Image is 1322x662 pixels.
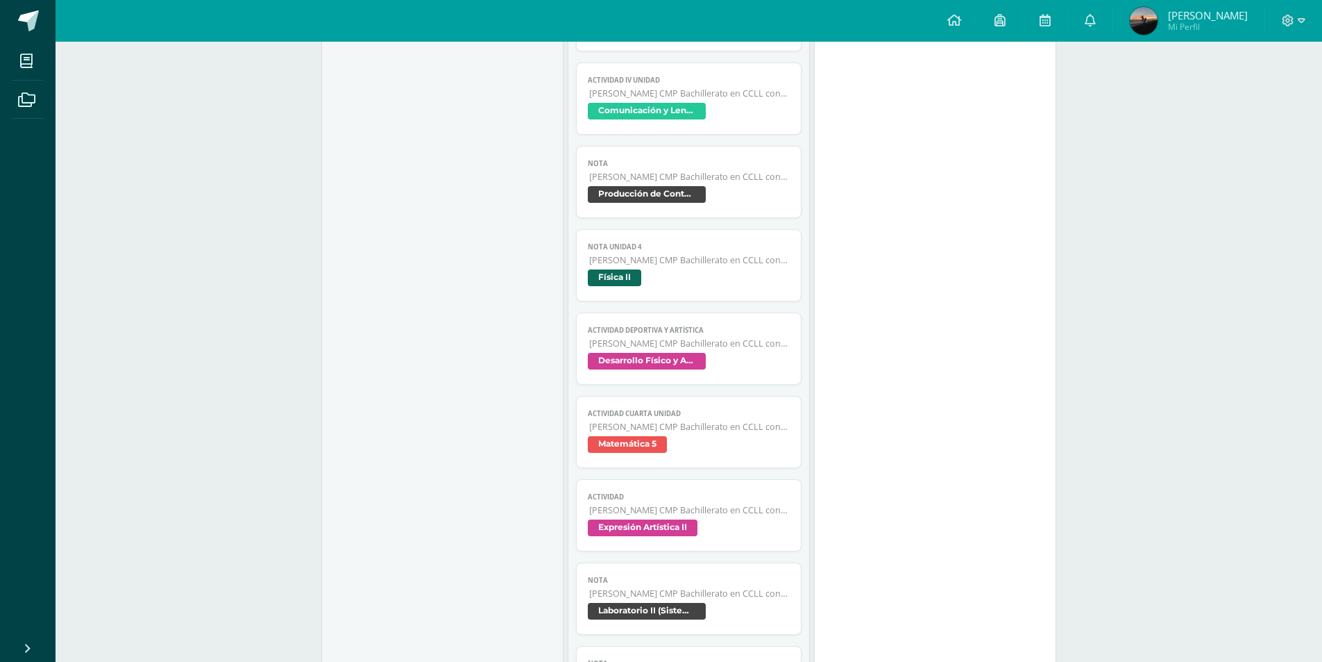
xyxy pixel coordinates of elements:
span: Nota [588,576,790,585]
span: [PERSON_NAME] CMP Bachillerato en CCLL con Orientación en Computación [589,338,790,349]
span: NOTA UNIDAD 4 [588,242,790,251]
span: Actividad Deportiva y Artística [588,326,790,335]
span: Producción de Contenidos Digitales [588,186,706,203]
a: Nota[PERSON_NAME] CMP Bachillerato en CCLL con Orientación en ComputaciónProducción de Contenidos... [576,146,802,218]
span: [PERSON_NAME] CMP Bachillerato en CCLL con Orientación en Computación [589,504,790,516]
span: ACTIVIDAD [588,493,790,502]
a: Actividad Deportiva y Artística[PERSON_NAME] CMP Bachillerato en CCLL con Orientación en Computac... [576,313,802,385]
span: [PERSON_NAME] CMP Bachillerato en CCLL con Orientación en Computación [589,88,790,99]
span: [PERSON_NAME] [1168,8,1248,22]
a: Nota[PERSON_NAME] CMP Bachillerato en CCLL con Orientación en ComputaciónLaboratorio II (Sistema ... [576,563,802,635]
span: Nota [588,159,790,168]
span: Desarrollo Físico y Artístico (Extracurricular) [588,353,706,370]
a: Actividad cuarta unidad[PERSON_NAME] CMP Bachillerato en CCLL con Orientación en ComputaciónMatem... [576,396,802,468]
span: [PERSON_NAME] CMP Bachillerato en CCLL con Orientación en Computación [589,254,790,266]
a: Actividad IV Unidad[PERSON_NAME] CMP Bachillerato en CCLL con Orientación en ComputaciónComunicac... [576,63,802,135]
a: ACTIVIDAD[PERSON_NAME] CMP Bachillerato en CCLL con Orientación en ComputaciónExpresión Artística II [576,479,802,552]
span: Actividad IV Unidad [588,76,790,85]
img: adda248ed197d478fb388b66fa81bb8e.png [1130,7,1158,35]
span: Comunicación y Lenguaje L3 Inglés [588,103,706,119]
span: Física II [588,270,641,286]
span: [PERSON_NAME] CMP Bachillerato en CCLL con Orientación en Computación [589,171,790,183]
span: Laboratorio II (Sistema Operativo Macintoch) [588,603,706,620]
span: Mi Perfil [1168,21,1248,33]
span: [PERSON_NAME] CMP Bachillerato en CCLL con Orientación en Computación [589,588,790,599]
span: Expresión Artística II [588,520,697,536]
span: Actividad cuarta unidad [588,409,790,418]
span: Matemática 5 [588,436,667,453]
span: [PERSON_NAME] CMP Bachillerato en CCLL con Orientación en Computación [589,421,790,433]
a: NOTA UNIDAD 4[PERSON_NAME] CMP Bachillerato en CCLL con Orientación en ComputaciónFísica II [576,229,802,301]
